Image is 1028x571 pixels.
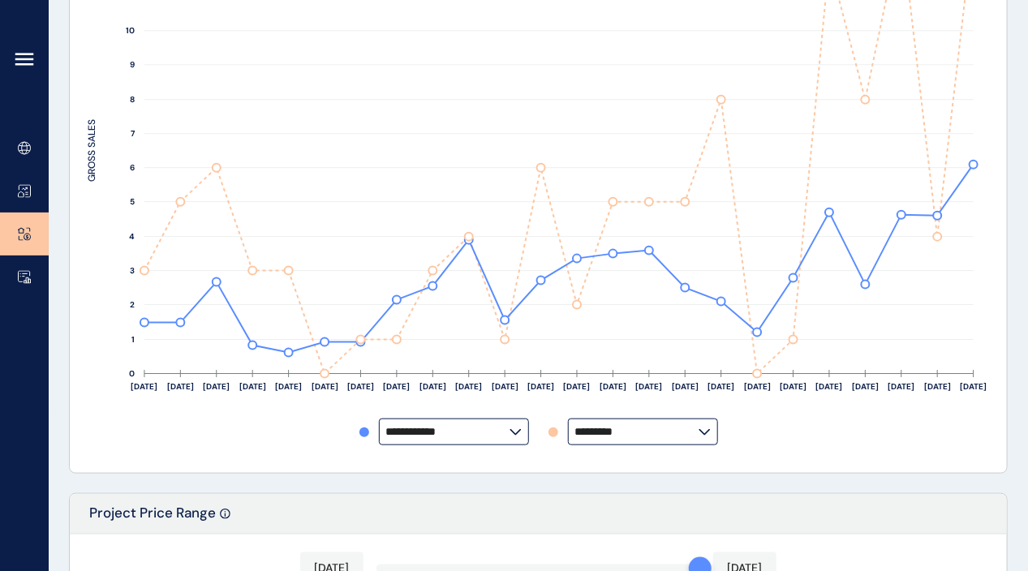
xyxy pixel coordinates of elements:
text: [DATE] [564,381,591,392]
text: [DATE] [275,381,302,392]
text: [DATE] [708,381,735,392]
text: [DATE] [384,381,411,392]
text: [DATE] [852,381,879,392]
text: [DATE] [888,381,915,392]
text: [DATE] [239,381,266,392]
text: [DATE] [312,381,338,392]
text: [DATE] [456,381,483,392]
text: 7 [131,129,135,140]
text: [DATE] [600,381,626,392]
text: 0 [129,369,135,380]
text: [DATE] [961,381,987,392]
text: 6 [130,163,135,174]
text: [DATE] [636,381,663,392]
text: [DATE] [672,381,699,392]
text: 5 [130,197,135,208]
text: 1 [131,335,135,346]
text: 2 [130,300,135,311]
text: 4 [129,232,135,243]
text: 8 [130,95,135,105]
p: Project Price Range [89,504,216,534]
text: [DATE] [347,381,374,392]
text: GROSS SALES [85,120,98,182]
text: 3 [130,266,135,277]
text: [DATE] [781,381,807,392]
text: [DATE] [419,381,446,392]
text: [DATE] [203,381,230,392]
text: [DATE] [167,381,194,392]
text: [DATE] [744,381,771,392]
text: [DATE] [924,381,951,392]
text: [DATE] [131,381,158,392]
text: [DATE] [492,381,518,392]
text: [DATE] [527,381,554,392]
text: 9 [130,60,135,71]
text: [DATE] [816,381,843,392]
text: 10 [126,26,135,36]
